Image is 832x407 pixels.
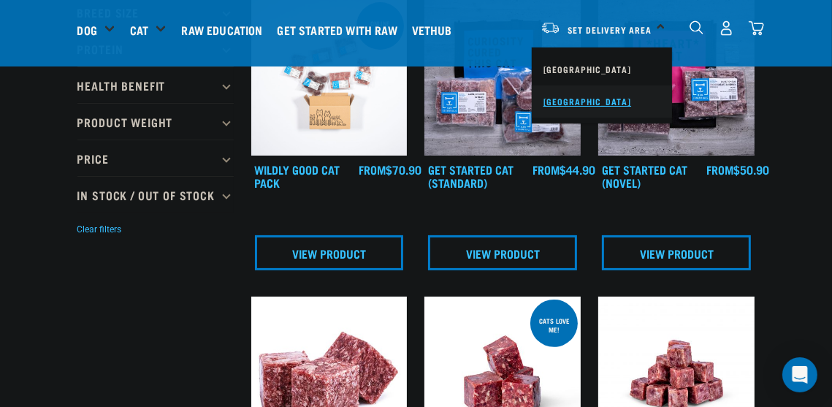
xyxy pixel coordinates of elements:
img: home-icon@2x.png [749,20,764,36]
div: $44.90 [533,163,595,176]
a: View Product [255,235,404,270]
a: [GEOGRAPHIC_DATA] [532,53,672,85]
a: View Product [602,235,751,270]
a: Raw Education [178,1,273,59]
div: $50.90 [706,163,769,176]
div: Cats love me! [530,310,578,341]
div: Open Intercom Messenger [782,357,817,392]
a: Wildly Good Cat Pack [255,166,340,186]
a: Dog [77,21,97,39]
img: home-icon-1@2x.png [690,20,703,34]
a: Get started with Raw [274,1,408,59]
span: FROM [359,166,386,172]
a: Get Started Cat (Novel) [602,166,687,186]
a: Get Started Cat (Standard) [428,166,514,186]
a: Cat [130,21,148,39]
p: Health Benefit [77,66,234,103]
p: In Stock / Out Of Stock [77,176,234,213]
span: FROM [533,166,560,172]
span: Set Delivery Area [568,27,652,32]
span: FROM [706,166,733,172]
div: $70.90 [359,163,421,176]
img: user.png [719,20,734,36]
a: View Product [428,235,577,270]
img: van-moving.png [541,21,560,34]
p: Price [77,140,234,176]
a: Vethub [408,1,463,59]
p: Product Weight [77,103,234,140]
a: [GEOGRAPHIC_DATA] [532,85,672,118]
button: Clear filters [77,223,122,236]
